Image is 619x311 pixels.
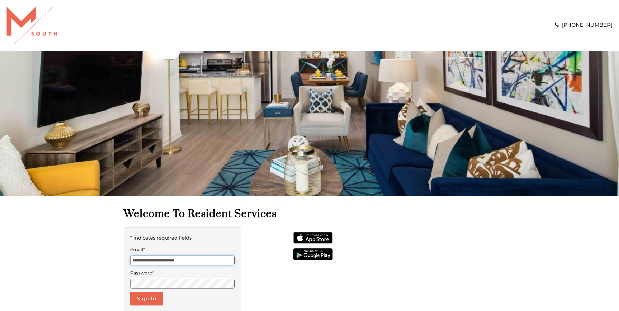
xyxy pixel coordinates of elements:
[124,207,496,221] h1: Welcome to Resident Services
[7,22,57,28] a: Logo
[293,232,333,244] img: App Store
[562,22,612,28] a: [PHONE_NUMBER]
[7,7,57,44] img: A graphic with a red M and the word SOUTH.
[130,292,163,305] button: Sign In
[293,248,333,260] img: Get it on Google Play
[130,234,235,242] p: * indicates required fields.
[130,245,235,254] label: Email*
[130,269,235,277] label: Password*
